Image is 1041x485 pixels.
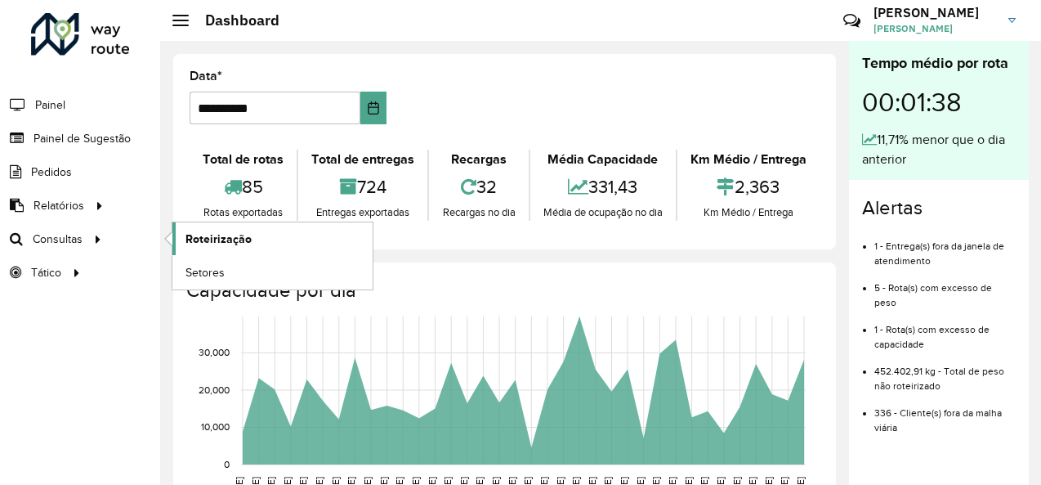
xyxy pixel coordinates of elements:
div: Média de ocupação no dia [534,204,672,221]
text: 20,000 [199,384,230,395]
text: 0 [224,459,230,469]
div: Rotas exportadas [194,204,293,221]
span: Painel [35,97,65,114]
div: 2,363 [681,169,815,204]
div: Tempo médio por rota [862,52,1016,74]
span: Setores [185,264,225,281]
div: Km Médio / Entrega [681,150,815,169]
a: Contato Rápido [834,3,869,38]
span: Roteirização [185,231,252,248]
h2: Dashboard [189,11,279,29]
div: Recargas [433,150,524,169]
button: Choose Date [360,92,386,124]
div: Média Capacidade [534,150,672,169]
li: 1 - Rota(s) com excesso de capacidade [874,310,1016,352]
div: Total de entregas [302,150,423,169]
span: Painel de Sugestão [34,130,131,147]
text: 10,000 [201,422,230,433]
a: Roteirização [172,222,373,255]
div: Total de rotas [194,150,293,169]
span: Consultas [33,231,83,248]
div: 11,71% menor que o dia anterior [862,130,1016,169]
div: 85 [194,169,293,204]
li: 5 - Rota(s) com excesso de peso [874,268,1016,310]
label: Data [190,66,222,86]
span: Relatórios [34,197,84,214]
h4: Capacidade por dia [186,279,820,303]
div: 00:01:38 [862,74,1016,130]
h3: [PERSON_NAME] [873,5,996,20]
div: 331,43 [534,169,672,204]
h4: Alertas [862,196,1016,220]
div: Recargas no dia [433,204,524,221]
li: 452.402,91 kg - Total de peso não roteirizado [874,352,1016,393]
a: Setores [172,256,373,289]
text: 30,000 [199,348,230,358]
span: Tático [31,264,61,281]
li: 1 - Entrega(s) fora da janela de atendimento [874,227,1016,268]
div: Entregas exportadas [302,204,423,221]
span: [PERSON_NAME] [873,21,996,36]
span: Pedidos [31,164,72,181]
div: 724 [302,169,423,204]
div: Km Médio / Entrega [681,204,815,221]
div: 32 [433,169,524,204]
li: 336 - Cliente(s) fora da malha viária [874,393,1016,435]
